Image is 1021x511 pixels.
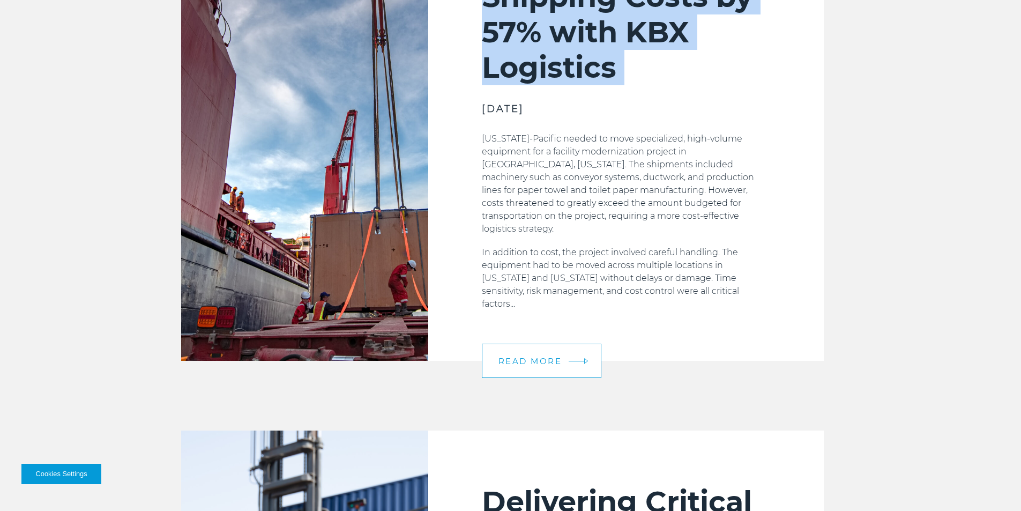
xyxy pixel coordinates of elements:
img: arrow [584,358,588,364]
span: READ MORE [498,357,562,365]
p: [US_STATE]-Pacific needed to move specialized, high-volume equipment for a facility modernization... [482,132,770,235]
button: Cookies Settings [21,464,101,484]
h3: [DATE] [482,101,770,116]
p: In addition to cost, the project involved careful handling. The equipment had to be moved across ... [482,246,770,310]
a: READ MORE arrow arrow [482,344,602,378]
